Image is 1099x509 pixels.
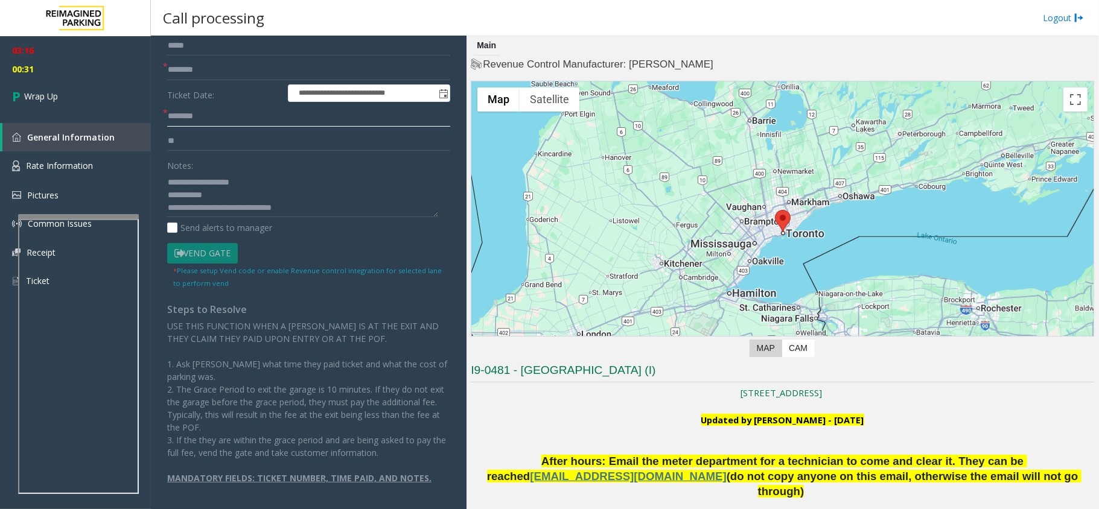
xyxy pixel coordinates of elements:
button: Show street map [477,87,520,112]
span: After hours: Email the meter department for a technician to come and clear it. They can be reached [487,455,1027,482]
h4: Revenue Control Manufacturer: [PERSON_NAME] [471,57,1094,72]
img: 'icon' [12,276,20,286]
label: Ticket Date: [164,84,285,103]
div: 76 Grenville Street, Toronto, ON [775,210,791,232]
h3: Call processing [157,3,270,33]
h3: I9-0481 - [GEOGRAPHIC_DATA] (I) [471,362,1094,382]
span: Toggle popup [436,85,450,102]
span: (do not copy anyone on this email, otherwise the email will not go through) [727,470,1081,498]
label: CAM [782,340,815,357]
a: Logout [1043,11,1084,24]
img: 'icon' [12,160,20,171]
label: Map [750,340,782,357]
button: Toggle fullscreen view [1063,87,1088,112]
img: 'icon' [12,219,22,229]
h4: Steps to Resolve [167,304,450,315]
p: USE THIS FUNCTION WHEN A [PERSON_NAME] IS AT THE EXIT AND THEY CLAIM THEY PAID UPON ENTRY OR AT T... [167,320,450,459]
img: logout [1074,11,1084,24]
b: Updated by [PERSON_NAME] - [DATE] [701,414,864,426]
div: Main [474,36,499,55]
u: MANDATORY FIELDS: TICKET NUMBER, TIME PAID, AND NOTES. [167,472,432,484]
span: Rate Information [26,160,93,171]
a: General Information [2,123,151,151]
span: [EMAIL_ADDRESS][DOMAIN_NAME] [530,470,726,482]
span: General Information [27,131,115,143]
img: 'icon' [12,191,21,199]
label: Send alerts to manager [167,221,272,234]
button: Show satellite imagery [520,87,579,112]
a: [EMAIL_ADDRESS][DOMAIN_NAME] [530,472,726,482]
a: [STREET_ADDRESS] [741,387,822,399]
span: Wrap Up [24,90,58,103]
small: Please setup Vend code or enable Revenue control integration for selected lane to perform vend [173,266,442,288]
button: Vend Gate [167,243,238,264]
img: 'icon' [12,248,21,256]
img: 'icon' [12,133,21,142]
span: Pictures [27,189,59,201]
label: Notes: [167,155,193,172]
